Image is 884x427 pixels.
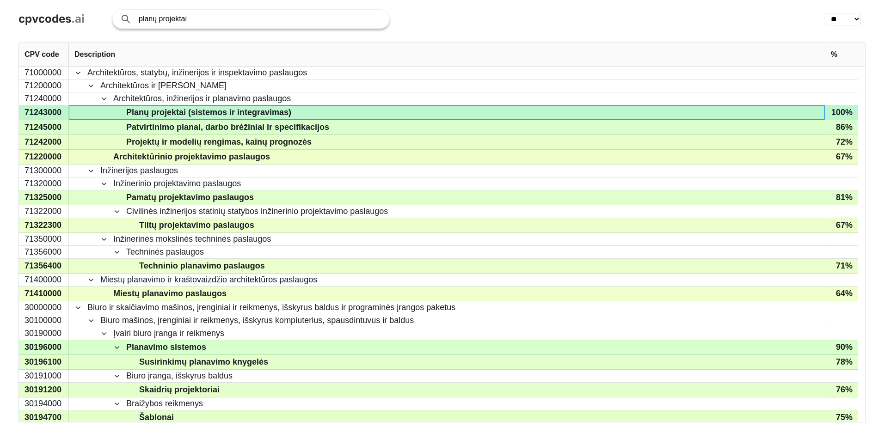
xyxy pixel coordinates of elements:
span: Architektūros, statybų, inžinerijos ir inspektavimo paslaugos [87,67,307,79]
span: Architektūros ir [PERSON_NAME] [100,80,227,91]
span: CPV code [25,50,59,59]
div: 71356400 [19,259,69,273]
div: 71200000 [19,79,69,92]
div: 71240000 [19,92,69,105]
div: 75% [825,410,858,425]
span: Techninės paslaugos [126,246,204,258]
span: % [831,50,837,59]
div: 71350000 [19,233,69,245]
div: 71322300 [19,218,69,232]
span: Planų projektai (sistemos ir integravimas) [126,106,291,119]
div: 71% [825,259,858,273]
div: 30194700 [19,410,69,425]
div: 76% [825,383,858,397]
div: 67% [825,218,858,232]
span: Inžinerinio projektavimo paslaugos [113,178,241,189]
div: 64% [825,287,858,301]
div: 30000000 [19,301,69,314]
span: Description [74,50,115,59]
span: Pamatų projektavimo paslaugos [126,191,254,204]
span: Biuro ir skaičiavimo mašinos, įrenginiai ir reikmenys, išskyrus baldus ir programinės įrangos pak... [87,302,455,313]
div: 71400000 [19,274,69,286]
span: Skaidrių projektoriai [139,383,220,396]
span: Civilinės inžinerijos statinių statybos inžinerinio projektavimo paslaugos [126,206,388,217]
div: 71245000 [19,120,69,134]
div: 30191000 [19,370,69,382]
span: cpvcodes [18,12,71,25]
span: Planavimo sistemos [126,341,206,354]
div: 81% [825,190,858,205]
span: Patvirtinimo planai, darbo brėžiniai ir specifikacijos [126,121,329,134]
div: 71243000 [19,105,69,120]
div: 100% [825,105,858,120]
div: 30196100 [19,355,69,369]
span: Šablonai [139,411,174,424]
div: 86% [825,120,858,134]
span: Inžinerijos paslaugos [100,165,178,177]
div: 30191200 [19,383,69,397]
span: Miestų planavimo paslaugos [113,287,227,300]
span: Architektūros, inžinerijos ir planavimo paslaugos [113,93,291,104]
div: 71300000 [19,165,69,177]
div: 71242000 [19,135,69,149]
div: 71000000 [19,67,69,79]
div: 71322000 [19,205,69,218]
span: Inžinerinės mokslinės techninės paslaugos [113,233,271,245]
div: 71320000 [19,177,69,190]
div: 71220000 [19,150,69,164]
span: .ai [71,12,85,25]
div: 90% [825,340,858,354]
div: 72% [825,135,858,149]
div: 30100000 [19,314,69,327]
span: Projektų ir modelių rengimas, kainų prognozės [126,135,312,149]
span: Tiltų projektavimo paslaugos [139,219,254,232]
span: Architektūrinio projektavimo paslaugos [113,150,270,164]
span: Techninio planavimo paslaugos [139,259,265,273]
span: Įvairi biuro įranga ir reikmenys [113,328,224,339]
a: cpvcodes.ai [18,12,85,26]
span: Braižybos reikmenys [126,398,203,409]
div: 78% [825,355,858,369]
div: 30196000 [19,340,69,354]
div: 30190000 [19,327,69,340]
span: Susirinkimų planavimo knygelės [139,355,268,369]
span: Miestų planavimo ir kraštovaizdžio architektūros paslaugos [100,274,317,286]
div: 71325000 [19,190,69,205]
span: Biuro įranga, išskyrus baldus [126,370,233,382]
div: 71410000 [19,287,69,301]
span: Biuro mašinos, įrenginiai ir reikmenys, išskyrus kompiuterius, spausdintuvus ir baldus [100,315,414,326]
input: Search products or services... [139,10,380,28]
div: 71356000 [19,246,69,258]
div: 30194000 [19,397,69,410]
div: 67% [825,150,858,164]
